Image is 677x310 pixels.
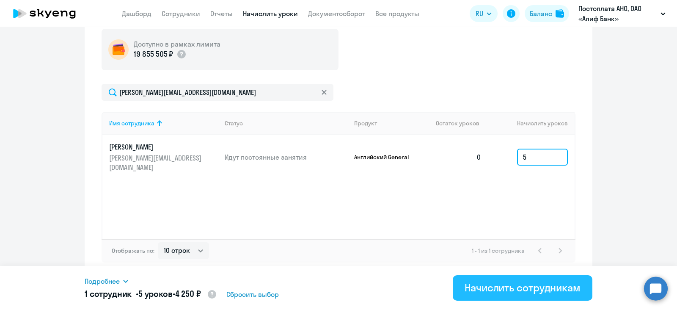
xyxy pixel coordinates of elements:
[225,119,243,127] div: Статус
[354,153,418,161] p: Английский General
[354,119,429,127] div: Продукт
[102,84,333,101] input: Поиск по имени, email, продукту или статусу
[436,119,488,127] div: Остаток уроков
[465,281,581,294] div: Начислить сотрудникам
[472,247,525,255] span: 1 - 1 из 1 сотрудника
[109,142,218,172] a: [PERSON_NAME][PERSON_NAME][EMAIL_ADDRESS][DOMAIN_NAME]
[375,9,419,18] a: Все продукты
[429,135,488,180] td: 0
[138,288,173,299] span: 5 уроков
[476,8,483,19] span: RU
[210,9,233,18] a: Отчеты
[470,5,498,22] button: RU
[134,49,173,60] p: 19 855 505 ₽
[122,9,151,18] a: Дашборд
[525,5,569,22] button: Балансbalance
[225,119,347,127] div: Статус
[134,39,220,49] h5: Доступно в рамках лимита
[109,142,204,152] p: [PERSON_NAME]
[436,119,479,127] span: Остаток уроков
[556,9,564,18] img: balance
[308,9,365,18] a: Документооборот
[175,288,201,299] span: 4 250 ₽
[574,3,670,24] button: Постоплата АНО, ОАО «Алиф Банк»
[453,275,592,301] button: Начислить сотрудникам
[243,9,298,18] a: Начислить уроки
[85,276,120,286] span: Подробнее
[226,289,279,299] span: Сбросить выбор
[530,8,552,19] div: Баланс
[85,288,217,301] h5: 1 сотрудник • •
[112,247,154,255] span: Отображать по:
[162,9,200,18] a: Сотрудники
[488,112,575,135] th: Начислить уроков
[108,39,129,60] img: wallet-circle.png
[109,153,204,172] p: [PERSON_NAME][EMAIL_ADDRESS][DOMAIN_NAME]
[354,119,377,127] div: Продукт
[578,3,657,24] p: Постоплата АНО, ОАО «Алиф Банк»
[109,119,218,127] div: Имя сотрудника
[225,152,347,162] p: Идут постоянные занятия
[109,119,154,127] div: Имя сотрудника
